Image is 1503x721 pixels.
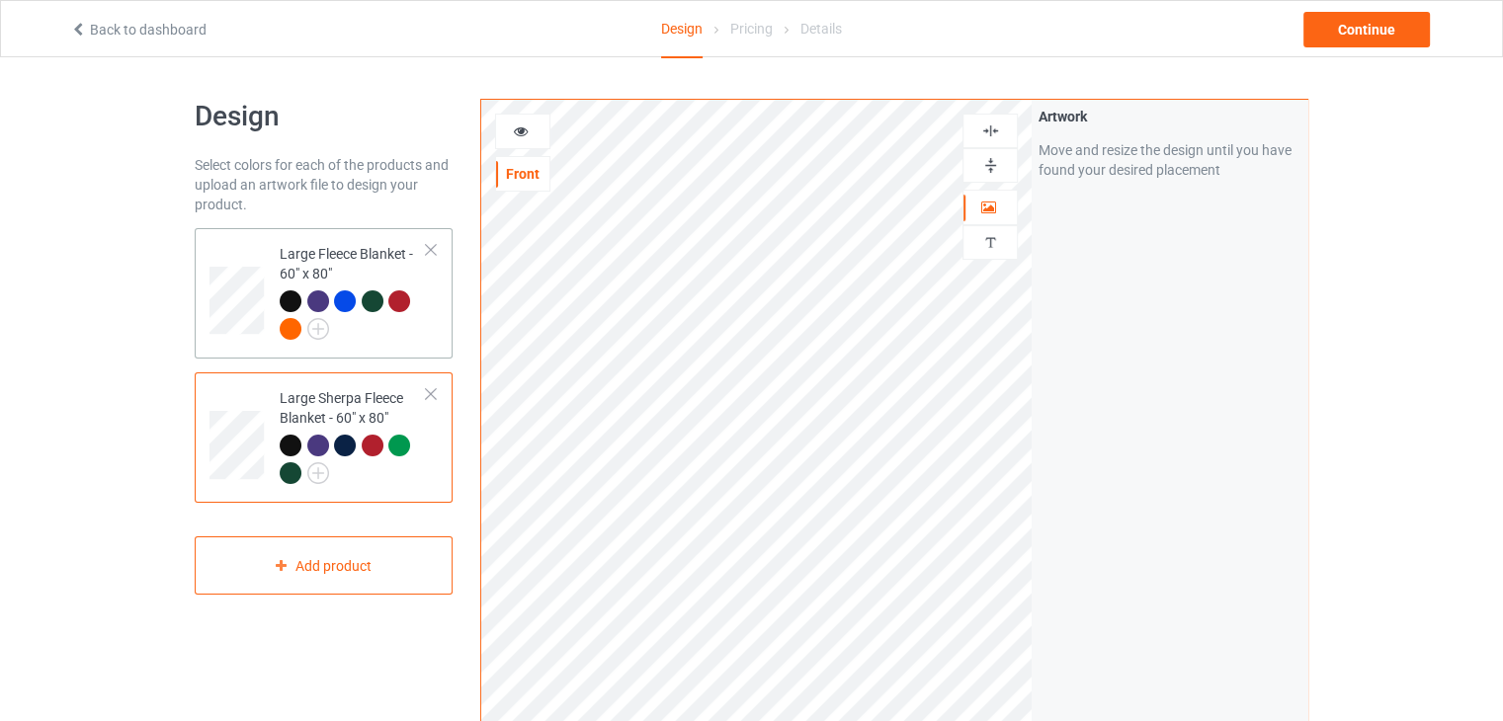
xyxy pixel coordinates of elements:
[661,1,703,58] div: Design
[1039,107,1300,126] div: Artwork
[307,318,329,340] img: svg+xml;base64,PD94bWwgdmVyc2lvbj0iMS4wIiBlbmNvZGluZz0iVVRGLTgiPz4KPHN2ZyB3aWR0aD0iMjJweCIgaGVpZ2...
[496,164,549,184] div: Front
[195,228,453,359] div: Large Fleece Blanket - 60" x 80"
[1039,140,1300,180] div: Move and resize the design until you have found your desired placement
[730,1,773,56] div: Pricing
[981,121,1000,140] img: svg%3E%0A
[195,536,453,595] div: Add product
[70,22,207,38] a: Back to dashboard
[280,388,427,482] div: Large Sherpa Fleece Blanket - 60" x 80"
[800,1,842,56] div: Details
[981,233,1000,252] img: svg%3E%0A
[280,244,427,338] div: Large Fleece Blanket - 60" x 80"
[195,155,453,214] div: Select colors for each of the products and upload an artwork file to design your product.
[195,372,453,503] div: Large Sherpa Fleece Blanket - 60" x 80"
[307,462,329,484] img: svg+xml;base64,PD94bWwgdmVyc2lvbj0iMS4wIiBlbmNvZGluZz0iVVRGLTgiPz4KPHN2ZyB3aWR0aD0iMjJweCIgaGVpZ2...
[981,156,1000,175] img: svg%3E%0A
[1303,12,1430,47] div: Continue
[195,99,453,134] h1: Design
